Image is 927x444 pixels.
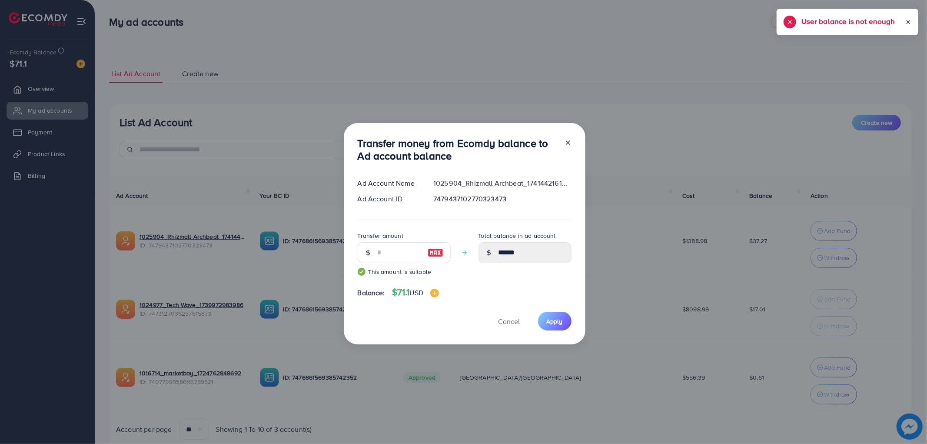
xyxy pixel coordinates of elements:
[358,268,365,276] img: guide
[358,231,403,240] label: Transfer amount
[488,312,531,330] button: Cancel
[426,178,578,188] div: 1025904_Rhizmall Archbeat_1741442161001
[428,247,443,258] img: image
[498,317,520,326] span: Cancel
[547,317,563,326] span: Apply
[358,267,451,276] small: This amount is suitable
[351,178,427,188] div: Ad Account Name
[392,287,439,298] h4: $71.1
[478,231,556,240] label: Total balance in ad account
[430,289,439,297] img: image
[351,194,427,204] div: Ad Account ID
[801,16,895,27] h5: User balance is not enough
[426,194,578,204] div: 7479437102770323473
[358,137,558,162] h3: Transfer money from Ecomdy balance to Ad account balance
[538,312,571,330] button: Apply
[410,288,423,297] span: USD
[358,288,385,298] span: Balance:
